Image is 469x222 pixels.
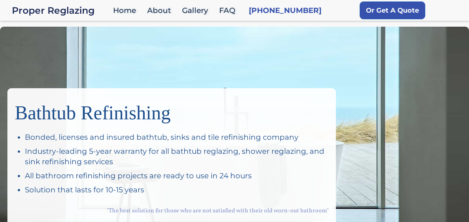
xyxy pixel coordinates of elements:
div: Bonded, licenses and insured bathtub, sinks and tile refinishing company [25,132,328,142]
div: Solution that lasts for 10-15 years [25,185,328,195]
a: FAQ [215,3,243,19]
h1: Bathtub Refinishing [15,96,328,125]
div: Proper Reglazing [12,5,109,16]
a: home [12,5,109,16]
div: All bathroom refinishing projects are ready to use in 24 hours [25,170,328,181]
a: [PHONE_NUMBER] [249,5,321,16]
a: Gallery [178,3,215,19]
div: Industry-leading 5-year warranty for all bathtub reglazing, shower reglazing, and sink refinishin... [25,146,328,167]
a: Or Get A Quote [360,1,425,19]
a: About [143,3,178,19]
a: Home [109,3,143,19]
